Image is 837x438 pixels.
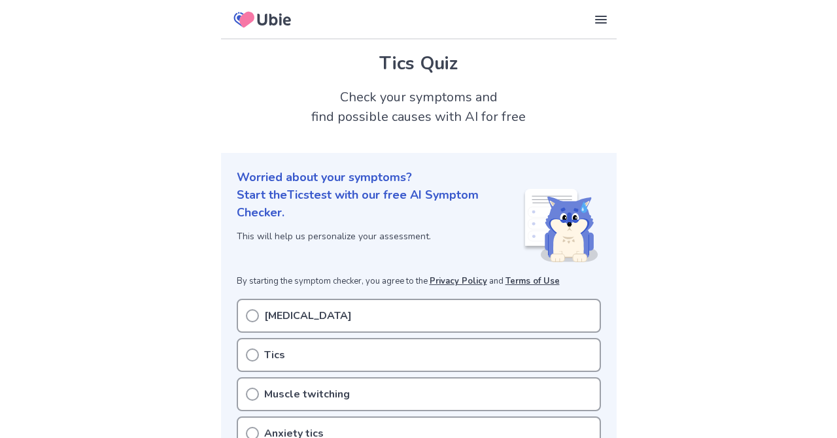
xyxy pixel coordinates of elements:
img: Shiba [522,189,598,262]
h1: Tics Quiz [237,50,601,77]
p: Start the Tics test with our free AI Symptom Checker. [237,186,522,222]
p: Tics [264,347,285,363]
a: Terms of Use [505,275,560,287]
p: Worried about your symptoms? [237,169,601,186]
h2: Check your symptoms and find possible causes with AI for free [221,88,617,127]
a: Privacy Policy [430,275,487,287]
p: Muscle twitching [264,386,350,402]
p: This will help us personalize your assessment. [237,229,522,243]
p: By starting the symptom checker, you agree to the and [237,275,601,288]
p: [MEDICAL_DATA] [264,308,352,324]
